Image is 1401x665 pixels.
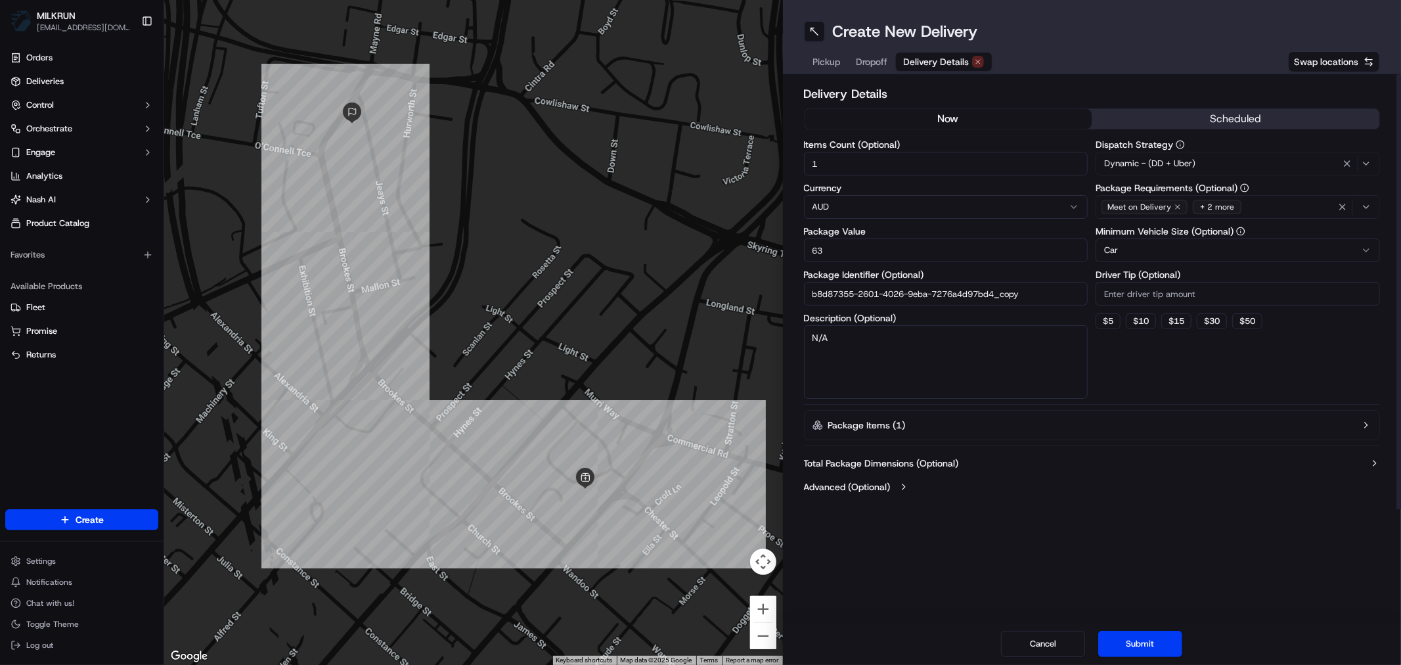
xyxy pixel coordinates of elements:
[750,549,776,575] button: Map camera controls
[5,244,158,265] div: Favorites
[1096,140,1380,149] label: Dispatch Strategy
[26,147,55,158] span: Engage
[804,270,1088,279] label: Package Identifier (Optional)
[5,573,158,591] button: Notifications
[26,577,72,587] span: Notifications
[804,85,1381,103] h2: Delivery Details
[26,170,62,182] span: Analytics
[26,556,56,566] span: Settings
[804,183,1088,193] label: Currency
[1193,200,1241,214] div: + 2 more
[1288,51,1380,72] button: Swap locations
[1294,55,1358,68] span: Swap locations
[5,321,158,342] button: Promise
[1098,631,1182,657] button: Submit
[804,480,1381,493] button: Advanced (Optional)
[5,142,158,163] button: Engage
[804,480,891,493] label: Advanced (Optional)
[1096,227,1380,236] label: Minimum Vehicle Size (Optional)
[1107,202,1171,212] span: Meet on Delivery
[1001,631,1085,657] button: Cancel
[26,123,72,135] span: Orchestrate
[26,598,74,608] span: Chat with us!
[37,22,131,33] button: [EMAIL_ADDRESS][DOMAIN_NAME]
[700,656,719,664] a: Terms (opens in new tab)
[26,640,53,651] span: Log out
[804,457,959,470] label: Total Package Dimensions (Optional)
[26,218,89,229] span: Product Catalog
[5,636,158,654] button: Log out
[11,11,32,32] img: MILKRUN
[1092,109,1379,129] button: scheduled
[5,213,158,234] a: Product Catalog
[828,419,906,432] label: Package Items ( 1 )
[5,118,158,139] button: Orchestrate
[1240,183,1249,193] button: Package Requirements (Optional)
[26,194,56,206] span: Nash AI
[26,325,57,337] span: Promise
[11,349,153,361] a: Returns
[750,596,776,622] button: Zoom in
[804,282,1088,306] input: Enter package identifier
[5,344,158,365] button: Returns
[804,140,1088,149] label: Items Count (Optional)
[726,656,779,664] a: Report a map error
[5,71,158,92] a: Deliveries
[750,623,776,649] button: Zoom out
[804,239,1088,262] input: Enter package value
[813,55,841,68] span: Pickup
[1126,313,1156,329] button: $10
[37,9,76,22] button: MILKRUN
[804,227,1088,236] label: Package Value
[11,302,153,313] a: Fleet
[5,615,158,633] button: Toggle Theme
[1232,313,1262,329] button: $50
[804,313,1088,323] label: Description (Optional)
[5,297,158,318] button: Fleet
[5,509,158,530] button: Create
[621,656,692,664] span: Map data ©2025 Google
[5,552,158,570] button: Settings
[833,21,978,42] h1: Create New Delivery
[1096,195,1380,219] button: Meet on Delivery+ 2 more
[26,52,53,64] span: Orders
[1096,313,1121,329] button: $5
[1236,227,1245,236] button: Minimum Vehicle Size (Optional)
[5,166,158,187] a: Analytics
[1104,158,1195,170] span: Dynamic - (DD + Uber)
[26,619,79,630] span: Toggle Theme
[167,648,211,665] a: Open this area in Google Maps (opens a new window)
[1161,313,1191,329] button: $15
[805,109,1092,129] button: now
[804,457,1381,470] button: Total Package Dimensions (Optional)
[5,189,158,210] button: Nash AI
[11,325,153,337] a: Promise
[1096,183,1380,193] label: Package Requirements (Optional)
[26,302,45,313] span: Fleet
[26,76,64,87] span: Deliveries
[804,152,1088,175] input: Enter number of items
[1176,140,1185,149] button: Dispatch Strategy
[167,648,211,665] img: Google
[804,325,1088,399] textarea: N/A
[26,99,54,111] span: Control
[76,513,104,526] span: Create
[5,95,158,116] button: Control
[1096,152,1380,175] button: Dynamic - (DD + Uber)
[5,594,158,612] button: Chat with us!
[556,656,613,665] button: Keyboard shortcuts
[904,55,969,68] span: Delivery Details
[5,47,158,68] a: Orders
[5,5,136,37] button: MILKRUNMILKRUN[EMAIL_ADDRESS][DOMAIN_NAME]
[1197,313,1227,329] button: $30
[1096,270,1380,279] label: Driver Tip (Optional)
[1096,282,1380,306] input: Enter driver tip amount
[804,410,1381,440] button: Package Items (1)
[5,276,158,297] div: Available Products
[856,55,888,68] span: Dropoff
[26,349,56,361] span: Returns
